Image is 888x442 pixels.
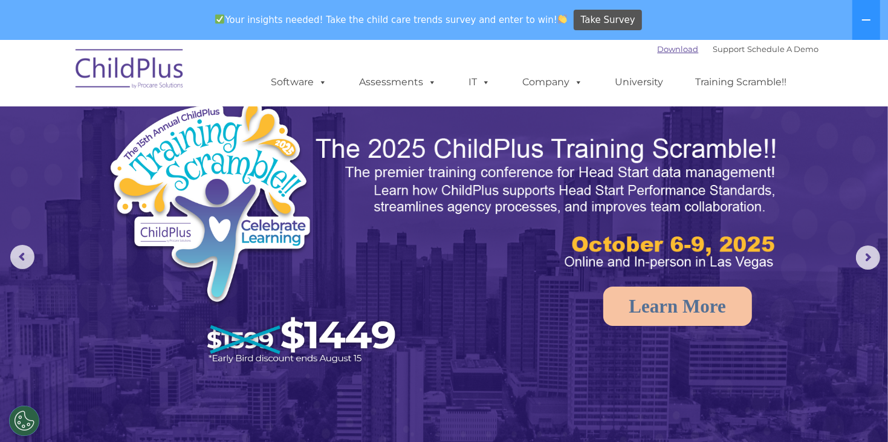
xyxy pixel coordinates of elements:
[511,70,595,94] a: Company
[603,287,752,326] a: Learn More
[658,44,819,54] font: |
[658,44,699,54] a: Download
[457,70,503,94] a: IT
[348,70,449,94] a: Assessments
[210,8,572,31] span: Your insights needed! Take the child care trends survey and enter to win!
[574,10,642,31] a: Take Survey
[70,41,190,101] img: ChildPlus by Procare Solutions
[9,406,39,436] button: Cookies Settings
[581,10,635,31] span: Take Survey
[603,70,676,94] a: University
[713,44,745,54] a: Support
[748,44,819,54] a: Schedule A Demo
[215,15,224,24] img: ✅
[259,70,340,94] a: Software
[828,384,888,442] iframe: Chat Widget
[558,15,567,24] img: 👏
[684,70,799,94] a: Training Scramble!!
